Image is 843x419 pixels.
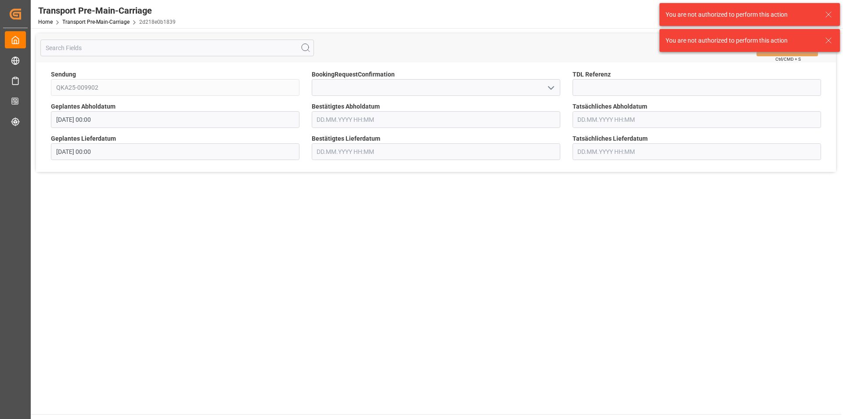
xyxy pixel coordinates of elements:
[312,70,395,79] span: BookingRequestConfirmation
[573,134,648,143] span: Tatsächliches Lieferdatum
[666,10,817,19] div: You are not authorized to perform this action
[38,4,176,17] div: Transport Pre-Main-Carriage
[62,19,130,25] a: Transport Pre-Main-Carriage
[666,36,817,45] div: You are not authorized to perform this action
[312,143,560,160] input: DD.MM.YYYY HH:MM
[312,134,380,143] span: Bestätigtes Lieferdatum
[51,102,115,111] span: Geplantes Abholdatum
[544,81,557,95] button: open menu
[573,102,647,111] span: Tatsächliches Abholdatum
[51,143,299,160] input: DD.MM.YYYY HH:MM
[573,143,821,160] input: DD.MM.YYYY HH:MM
[51,134,116,143] span: Geplantes Lieferdatum
[40,40,314,56] input: Search Fields
[312,102,380,111] span: Bestätigtes Abholdatum
[312,111,560,128] input: DD.MM.YYYY HH:MM
[51,70,76,79] span: Sendung
[51,111,299,128] input: DD.MM.YYYY HH:MM
[775,56,801,62] span: Ctrl/CMD + S
[573,70,611,79] span: TDL Referenz
[573,111,821,128] input: DD.MM.YYYY HH:MM
[38,19,53,25] a: Home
